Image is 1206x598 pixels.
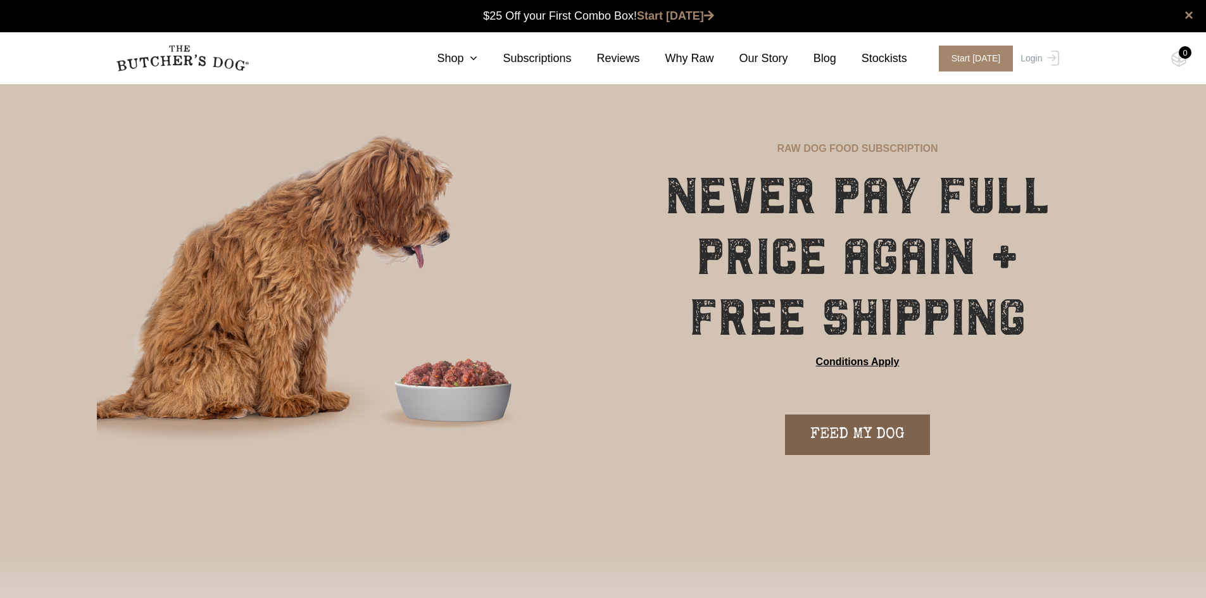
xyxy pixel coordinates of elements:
a: Why Raw [640,50,714,67]
a: Subscriptions [477,50,571,67]
a: close [1184,8,1193,23]
div: 0 [1179,46,1191,59]
a: Blog [788,50,836,67]
a: Start [DATE] [637,9,714,22]
a: Reviews [572,50,640,67]
a: FEED MY DOG [785,414,930,455]
a: Stockists [836,50,907,67]
a: Start [DATE] [926,46,1018,72]
span: Start [DATE] [939,46,1014,72]
a: Our Story [714,50,788,67]
h1: NEVER PAY FULL PRICE AGAIN + FREE SHIPPING [638,166,1078,348]
a: Conditions Apply [816,354,900,370]
img: blaze-subscription-hero [97,84,601,503]
a: Shop [411,50,477,67]
p: RAW DOG FOOD SUBSCRIPTION [777,141,938,156]
a: Login [1017,46,1058,72]
img: TBD_Cart-Empty.png [1171,51,1187,67]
